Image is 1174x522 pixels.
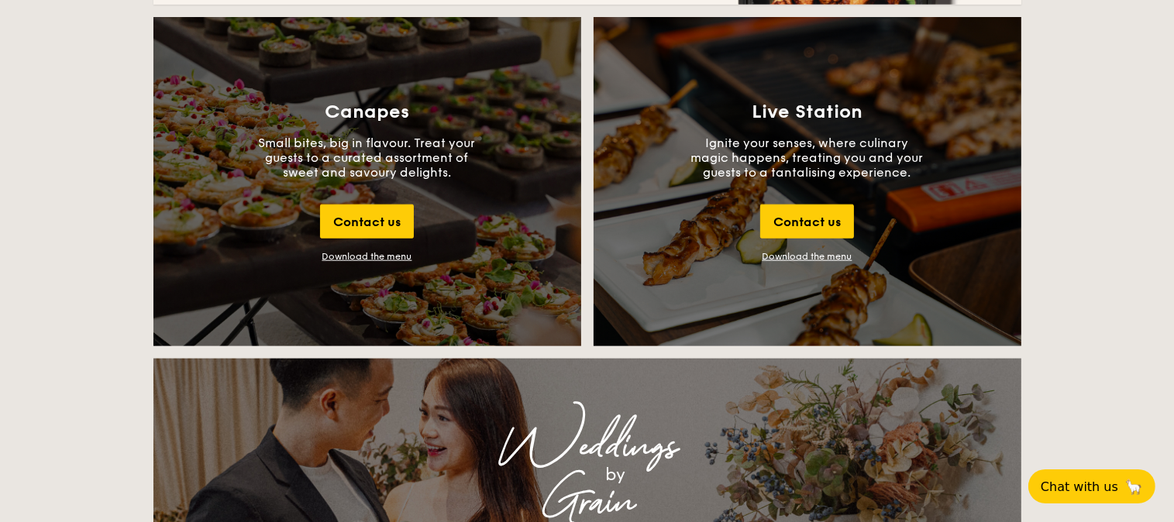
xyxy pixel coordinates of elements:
span: Chat with us [1041,479,1118,494]
div: by [347,461,885,489]
button: Chat with us🦙 [1028,469,1155,503]
div: Download the menu [322,251,412,262]
h3: Live Station [752,101,862,123]
div: Grain [290,489,885,517]
span: 🦙 [1124,478,1143,496]
h3: Canapes [325,101,409,123]
div: Contact us [760,204,854,239]
div: Weddings [290,433,885,461]
a: Download the menu [763,251,852,262]
p: Ignite your senses, where culinary magic happens, treating you and your guests to a tantalising e... [691,136,924,180]
div: Contact us [320,204,414,239]
p: Small bites, big in flavour. Treat your guests to a curated assortment of sweet and savoury delig... [251,136,484,180]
